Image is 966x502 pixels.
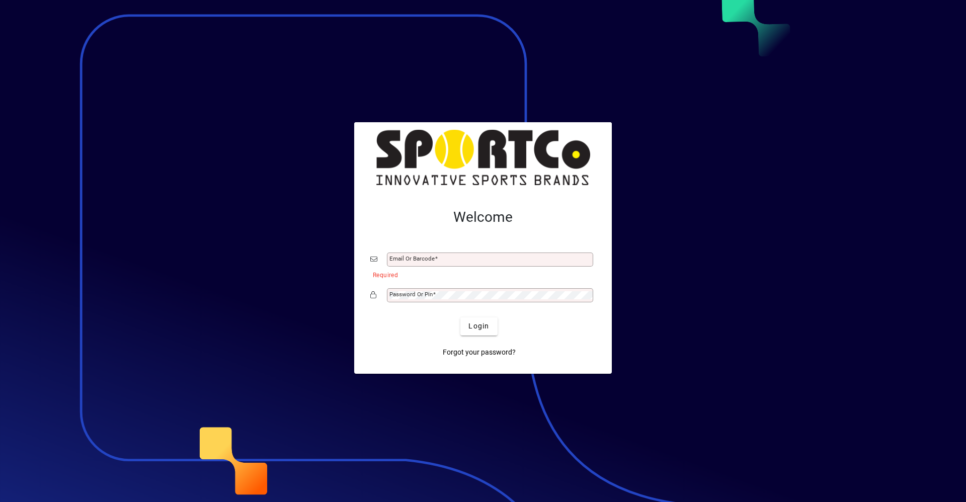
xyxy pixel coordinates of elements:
[460,317,497,336] button: Login
[389,291,433,298] mat-label: Password or Pin
[443,347,516,358] span: Forgot your password?
[439,344,520,362] a: Forgot your password?
[468,321,489,331] span: Login
[373,269,588,280] mat-error: Required
[370,209,596,226] h2: Welcome
[389,255,435,262] mat-label: Email or Barcode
